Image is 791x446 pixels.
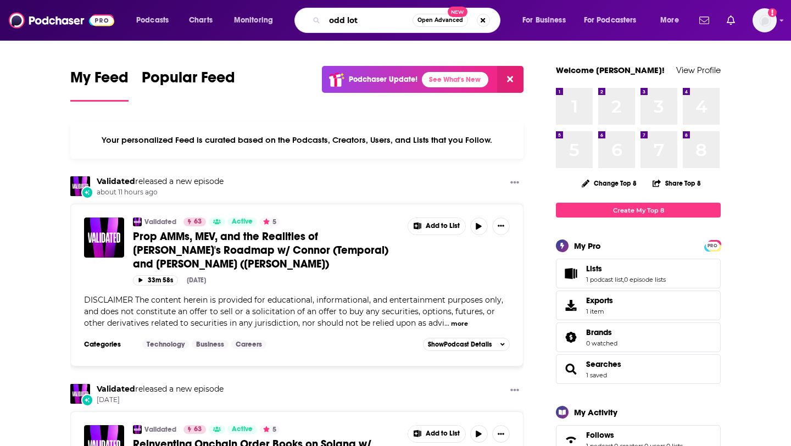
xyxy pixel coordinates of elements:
span: Searches [556,354,721,384]
span: Brands [586,327,612,337]
img: User Profile [753,8,777,32]
a: Searches [586,359,621,369]
a: Active [227,425,257,434]
a: Prop AMMs, MEV, and the Realities of [PERSON_NAME]'s Roadmap w/ Connor (Temporal) and [PERSON_NAM... [133,230,400,271]
span: Follows [586,430,614,440]
a: 1 podcast list [586,276,623,283]
span: For Podcasters [584,13,637,28]
a: Show notifications dropdown [722,11,739,30]
span: Exports [560,298,582,313]
a: 0 watched [586,339,617,347]
span: Active [232,424,253,435]
input: Search podcasts, credits, & more... [325,12,413,29]
span: , [623,276,624,283]
a: Show notifications dropdown [695,11,714,30]
button: 5 [260,218,280,226]
span: DISCLAIMER The content herein is provided for educational, informational, and entertainment purpo... [84,295,503,328]
button: Show profile menu [753,8,777,32]
a: Searches [560,361,582,377]
button: Change Top 8 [575,176,643,190]
button: Show More Button [506,176,523,190]
span: [DATE] [97,395,224,405]
a: Validated [97,176,135,186]
a: Lists [586,264,666,274]
div: New Episode [81,186,93,198]
a: See What's New [422,72,488,87]
span: Lists [556,259,721,288]
button: 5 [260,425,280,434]
div: New Episode [81,394,93,406]
span: Add to List [426,430,460,438]
a: PRO [706,241,719,249]
span: For Business [522,13,566,28]
button: Open AdvancedNew [413,14,468,27]
a: Brands [560,330,582,345]
a: Technology [142,340,189,349]
span: Logged in as melrosepr [753,8,777,32]
a: My Feed [70,68,129,102]
span: Podcasts [136,13,169,28]
button: open menu [515,12,580,29]
span: My Feed [70,68,129,93]
span: Prop AMMs, MEV, and the Realities of [PERSON_NAME]'s Roadmap w/ Connor (Temporal) and [PERSON_NAM... [133,230,388,271]
a: Follows [586,430,683,440]
img: Validated [133,425,142,434]
img: Validated [70,176,90,196]
span: Charts [189,13,213,28]
a: View Profile [676,65,721,75]
h3: released a new episode [97,176,224,187]
h3: released a new episode [97,384,224,394]
button: Show More Button [506,384,523,398]
img: Podchaser - Follow, Share and Rate Podcasts [9,10,114,31]
img: Validated [133,218,142,226]
button: open menu [129,12,183,29]
span: More [660,13,679,28]
div: My Pro [574,241,601,251]
span: 1 item [586,308,613,315]
a: Active [227,218,257,226]
button: Show More Button [408,218,465,235]
button: ShowPodcast Details [423,338,510,351]
a: Lists [560,266,582,281]
span: 63 [194,216,202,227]
button: Show More Button [408,426,465,442]
a: Exports [556,291,721,320]
span: Exports [586,296,613,305]
span: Add to List [426,222,460,230]
span: New [448,7,467,17]
div: Your personalized Feed is curated based on the Podcasts, Creators, Users, and Lists that you Follow. [70,121,523,159]
a: Validated [144,425,176,434]
span: Monitoring [234,13,273,28]
span: about 11 hours ago [97,188,224,197]
span: 63 [194,424,202,435]
button: open menu [226,12,287,29]
span: Popular Feed [142,68,235,93]
a: Business [192,340,229,349]
span: Lists [586,264,602,274]
div: Search podcasts, credits, & more... [305,8,511,33]
a: 63 [183,218,206,226]
img: Validated [70,384,90,404]
span: Open Advanced [417,18,463,23]
a: Charts [182,12,219,29]
a: Validated [97,384,135,394]
a: Brands [586,327,617,337]
p: Podchaser Update! [349,75,417,84]
svg: Add a profile image [768,8,777,17]
span: ... [444,318,449,328]
img: Prop AMMs, MEV, and the Realities of Solana's Roadmap w/ Connor (Temporal) and Brennan Watt (Anza) [84,218,124,258]
button: Share Top 8 [652,172,701,194]
button: open menu [577,12,653,29]
button: Show More Button [492,218,510,235]
div: [DATE] [187,276,206,284]
a: 0 episode lists [624,276,666,283]
a: Careers [231,340,266,349]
